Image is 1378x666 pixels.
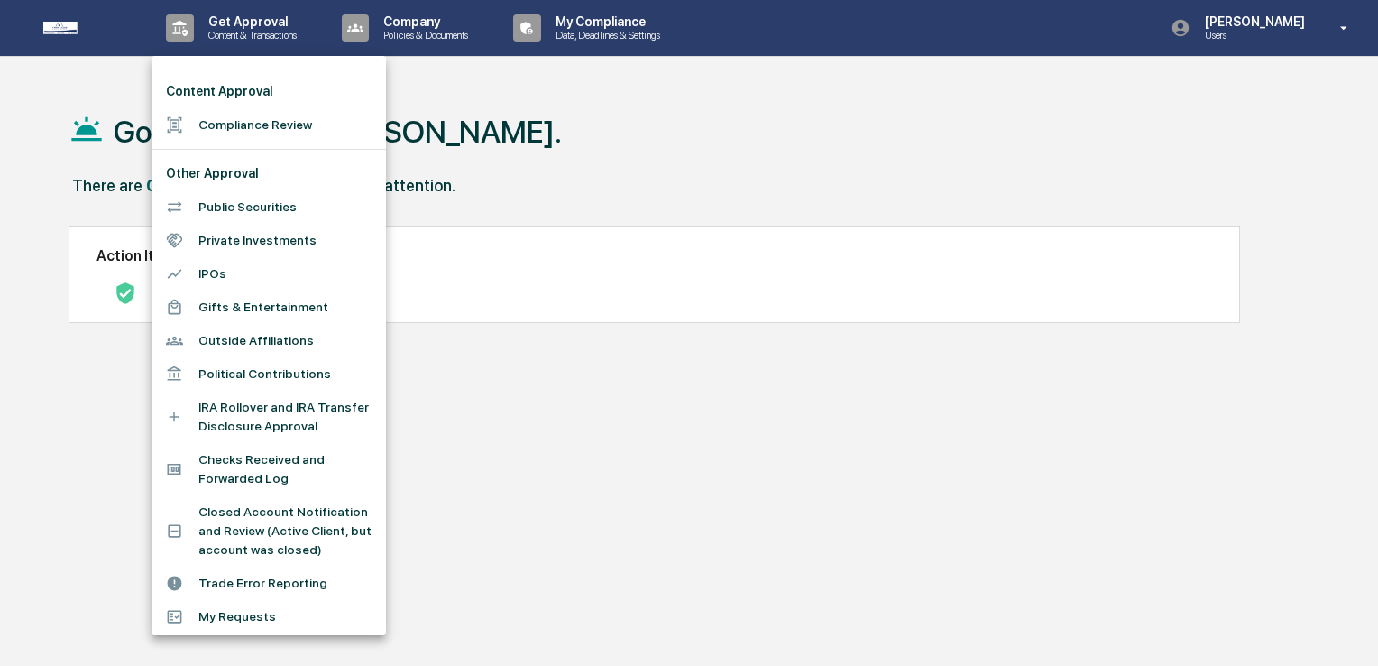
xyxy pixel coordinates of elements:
li: Public Securities [152,190,386,224]
li: Political Contributions [152,357,386,391]
li: My Requests [152,600,386,634]
li: IRA Rollover and IRA Transfer Disclosure Approval [152,391,386,443]
li: Other Approval [152,157,386,190]
li: Private Investments [152,224,386,257]
li: Closed Account Notification and Review (Active Client, but account was closed) [152,495,386,567]
li: IPOs [152,257,386,291]
li: Compliance Review [152,108,386,142]
iframe: Open customer support [1320,606,1369,655]
li: Outside Affiliations [152,324,386,357]
li: Trade Error Reporting [152,567,386,600]
li: Content Approval [152,75,386,108]
li: Checks Received and Forwarded Log [152,443,386,495]
li: Gifts & Entertainment [152,291,386,324]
